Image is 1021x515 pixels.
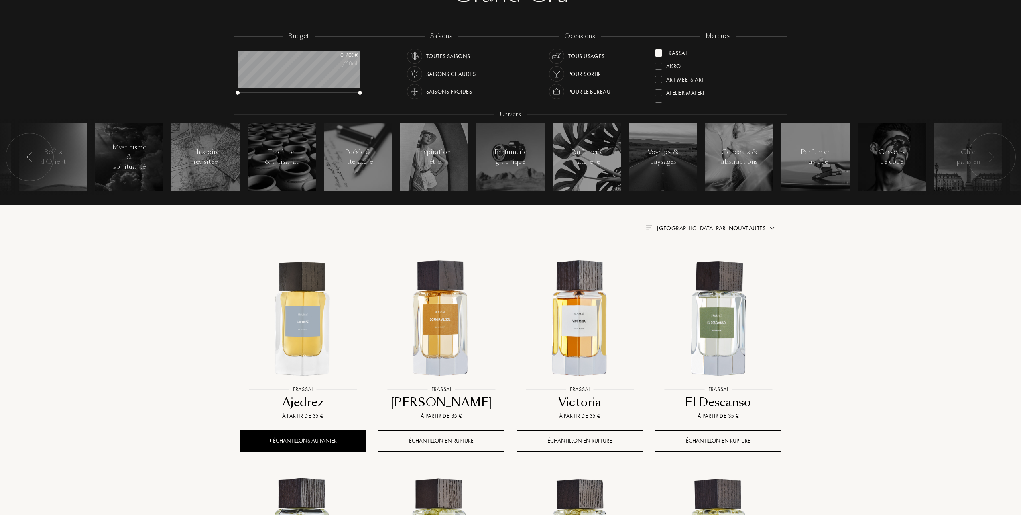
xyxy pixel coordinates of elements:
div: À partir de 35 € [520,412,640,420]
div: Casseurs de code [875,147,909,167]
div: À partir de 35 € [658,412,778,420]
div: /50mL [318,59,358,68]
div: budget [283,32,315,41]
img: usage_occasion_all_white.svg [551,51,562,62]
div: Parfumerie graphique [494,147,528,167]
div: Parfumerie naturelle [570,147,604,167]
a: Victoria FrassaiFrassaiVictoriaÀ partir de 35 € [517,247,643,430]
img: usage_season_average_white.svg [409,51,420,62]
div: Saisons chaudes [426,66,476,82]
div: L'histoire revisitée [189,147,223,167]
div: Échantillon en rupture [517,430,643,452]
img: filter_by.png [646,225,652,230]
div: Mysticisme & spiritualité [112,143,146,172]
div: 0 - 200 € [318,51,358,59]
div: Baruti [666,99,684,110]
div: saisons [425,32,458,41]
div: Toutes saisons [426,49,470,64]
span: [GEOGRAPHIC_DATA] par : Nouveautés [657,224,766,232]
div: Tous usages [568,49,605,64]
div: À partir de 35 € [381,412,501,420]
img: Dormir Al Sol Frassai [379,256,504,381]
img: arrow.png [769,225,775,231]
a: Dormir Al Sol FrassaiFrassai[PERSON_NAME]À partir de 35 € [378,247,504,430]
div: Art Meets Art [666,73,704,84]
div: Parfum en musique [799,147,833,167]
a: El Descanso FrassaiFrassaiEl DescansoÀ partir de 35 € [655,247,781,430]
img: usage_occasion_party_white.svg [551,68,562,80]
img: usage_season_hot_white.svg [409,68,420,80]
div: Concepts & abstractions [721,147,758,167]
div: + Échantillons au panier [240,430,366,452]
div: À partir de 35 € [243,412,363,420]
div: occasions [559,32,601,41]
div: Saisons froides [426,84,472,99]
div: Échantillon en rupture [655,430,781,452]
img: El Descanso Frassai [656,256,781,381]
div: Atelier Materi [666,86,704,97]
img: arr_left.svg [988,152,995,162]
div: Pour le bureau [568,84,610,99]
a: Ajedrez FrassaiFrassaiAjedrezÀ partir de 35 € [240,247,366,430]
img: usage_occasion_work_white.svg [551,86,562,97]
div: Tradition & artisanat [265,147,299,167]
div: Akro [666,59,681,70]
div: Voyages & paysages [646,147,680,167]
div: Échantillon en rupture [378,430,504,452]
img: Victoria Frassai [517,256,642,381]
div: Poésie & littérature [341,147,375,167]
div: marques [700,32,736,41]
img: Ajedrez Frassai [240,256,365,381]
div: Frassai [666,46,687,57]
img: arr_left.svg [26,152,33,162]
img: usage_season_cold_white.svg [409,86,420,97]
div: Univers [494,110,527,119]
div: Pour sortir [568,66,601,82]
div: Inspiration rétro [417,147,452,167]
